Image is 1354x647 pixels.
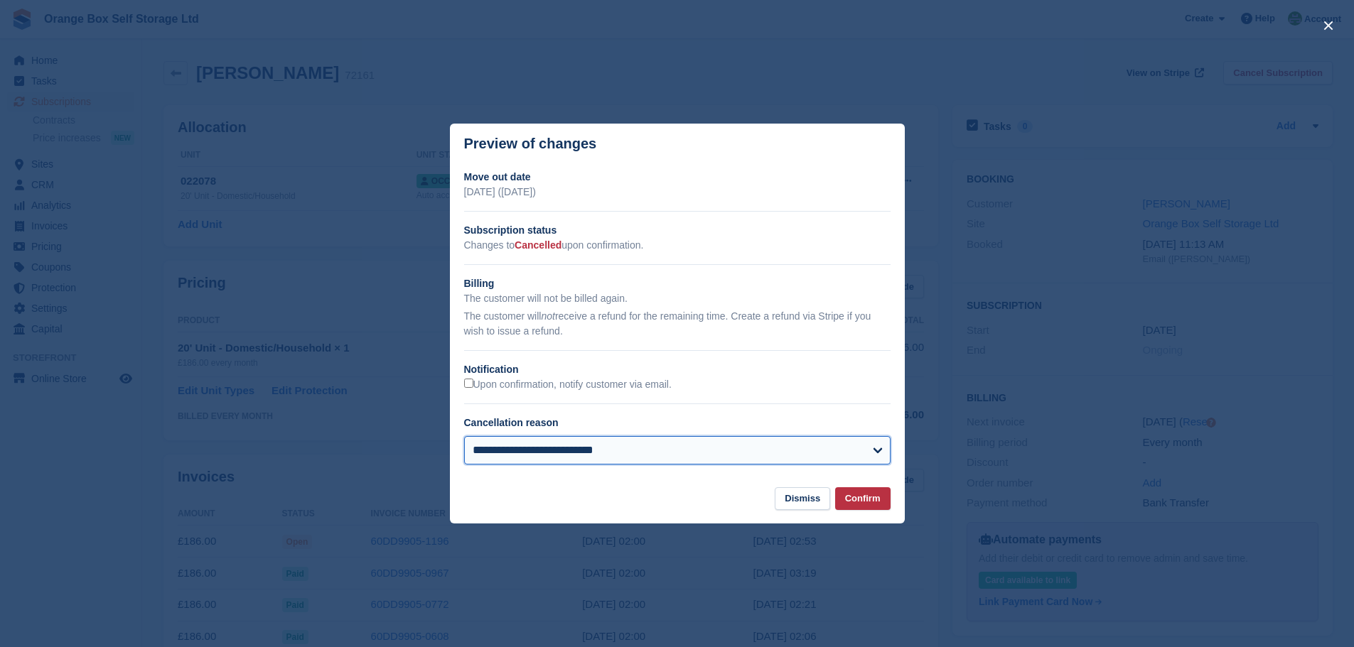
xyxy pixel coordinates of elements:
p: Changes to upon confirmation. [464,238,891,253]
button: Confirm [835,487,891,511]
h2: Billing [464,276,891,291]
span: Cancelled [515,239,562,251]
em: not [541,310,554,322]
h2: Move out date [464,170,891,185]
label: Cancellation reason [464,417,559,428]
input: Upon confirmation, notify customer via email. [464,379,473,388]
p: Preview of changes [464,136,597,152]
label: Upon confirmation, notify customer via email. [464,379,672,391]
p: [DATE] ([DATE]) [464,185,891,200]
p: The customer will not be billed again. [464,291,891,306]
button: Dismiss [775,487,830,511]
h2: Subscription status [464,223,891,238]
h2: Notification [464,362,891,377]
button: close [1317,14,1340,37]
p: The customer will receive a refund for the remaining time. Create a refund via Stripe if you wish... [464,309,891,339]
